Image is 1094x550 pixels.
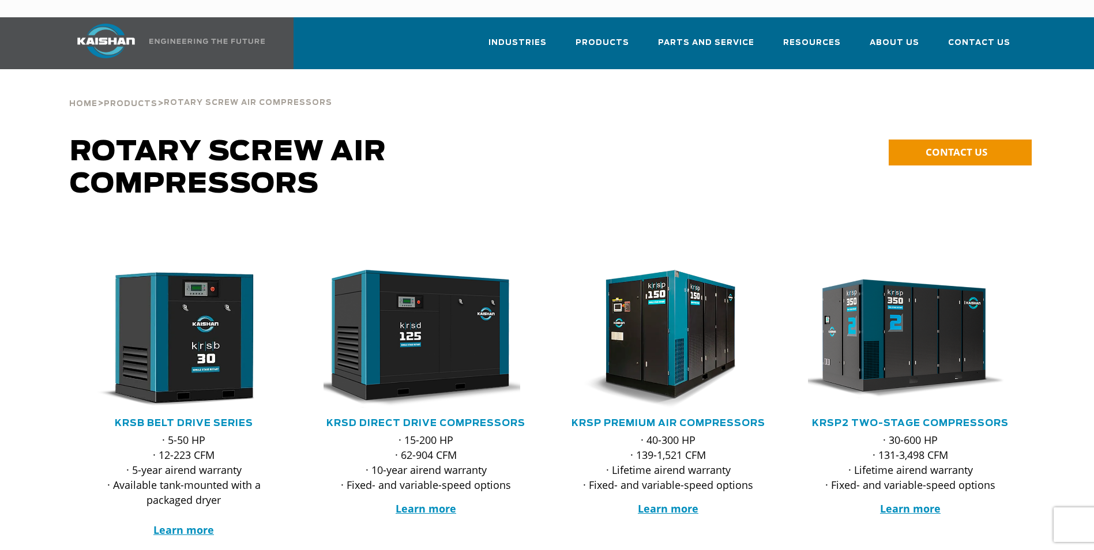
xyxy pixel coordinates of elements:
img: krsp350 [799,270,1005,408]
a: Parts and Service [658,28,754,67]
span: Home [69,100,97,108]
a: Learn more [396,502,456,515]
a: Learn more [880,502,941,515]
img: Engineering the future [149,39,265,44]
img: krsd125 [315,270,520,408]
span: Rotary Screw Air Compressors [164,99,332,107]
a: Products [576,28,629,67]
a: Learn more [153,523,214,537]
a: Home [69,98,97,108]
span: About Us [870,36,919,50]
a: KRSD Direct Drive Compressors [326,419,525,428]
span: Parts and Service [658,36,754,50]
a: Resources [783,28,841,67]
a: KRSP Premium Air Compressors [572,419,765,428]
a: Products [104,98,157,108]
a: Industries [488,28,547,67]
div: krsb30 [81,270,287,408]
div: krsd125 [324,270,529,408]
span: CONTACT US [926,145,987,159]
span: Rotary Screw Air Compressors [70,138,386,198]
a: Kaishan USA [63,17,267,69]
p: · 15-200 HP · 62-904 CFM · 10-year airend warranty · Fixed- and variable-speed options [324,432,529,492]
a: About Us [870,28,919,67]
a: KRSP2 Two-Stage Compressors [812,419,1009,428]
a: Contact Us [948,28,1010,67]
img: krsb30 [73,270,278,408]
img: krsp150 [557,270,762,408]
p: · 40-300 HP · 139-1,521 CFM · Lifetime airend warranty · Fixed- and variable-speed options [566,432,771,492]
img: kaishan logo [63,24,149,58]
a: KRSB Belt Drive Series [115,419,253,428]
p: · 30-600 HP · 131-3,498 CFM · Lifetime airend warranty · Fixed- and variable-speed options [808,432,1013,492]
a: CONTACT US [889,140,1032,165]
span: Contact Us [948,36,1010,50]
span: Products [104,100,157,108]
span: Products [576,36,629,50]
div: krsp150 [566,270,771,408]
a: Learn more [638,502,698,515]
div: > > [69,69,332,113]
span: Industries [488,36,547,50]
div: krsp350 [808,270,1013,408]
p: · 5-50 HP · 12-223 CFM · 5-year airend warranty · Available tank-mounted with a packaged dryer [81,432,287,537]
span: Resources [783,36,841,50]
